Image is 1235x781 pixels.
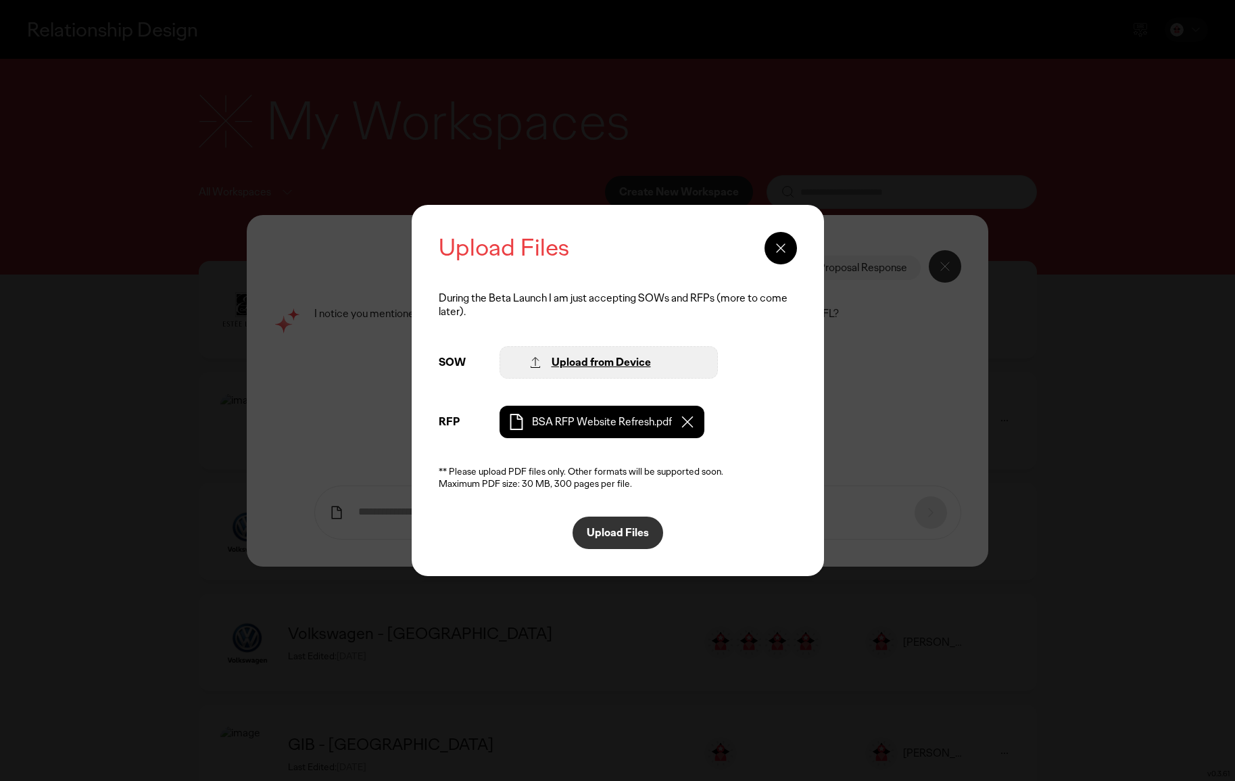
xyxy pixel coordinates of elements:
div: Upload from Device [552,356,651,370]
div: BSA RFP Website Refresh.pdf [532,415,672,429]
div: RFP [439,415,486,429]
button: Upload Files [573,517,663,549]
p: Upload Files [587,527,649,538]
div: During the Beta Launch I am just accepting SOWs and RFPs (more to come later). [439,291,797,320]
div: Upload Files [439,232,751,264]
div: ** Please upload PDF files only. Other formats will be supported soon. Maximum PDF size: 30 MB, 3... [439,465,797,490]
div: SOW [439,356,486,370]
